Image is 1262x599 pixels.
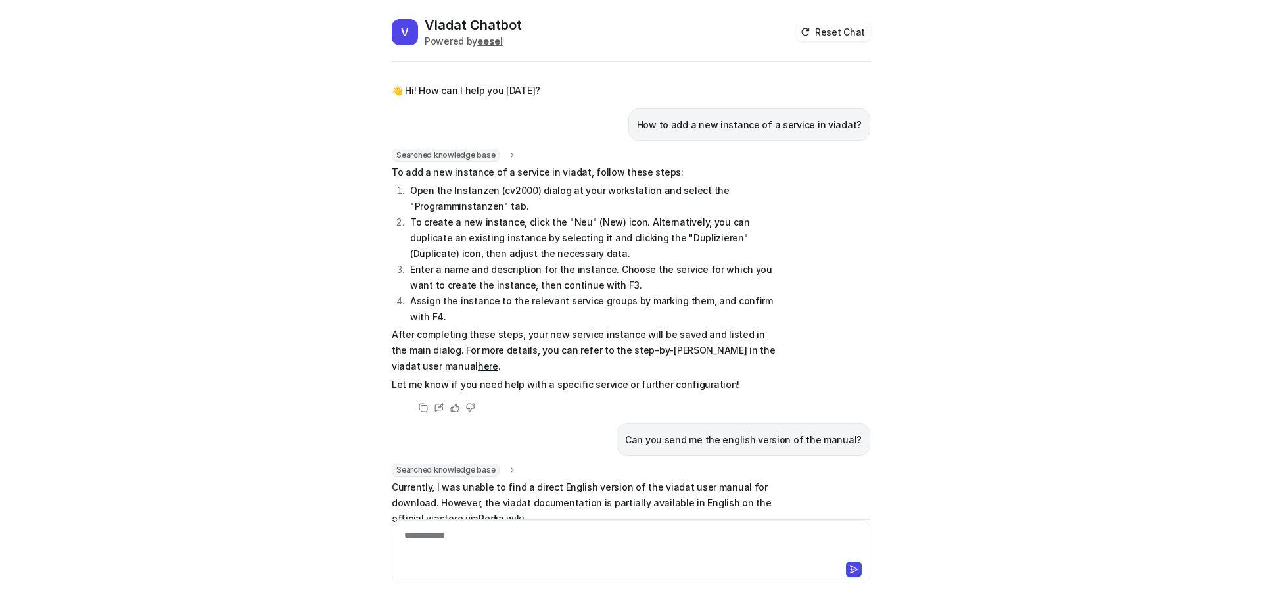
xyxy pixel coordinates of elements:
[406,214,776,262] li: To create a new instance, click the "Neu" (New) icon. Alternatively, you can duplicate an existin...
[637,117,862,133] p: How to add a new instance of a service in viadat?
[392,164,776,180] p: To add a new instance of a service in viadat, follow these steps:
[392,377,776,393] p: Let me know if you need help with a specific service or further configuration!
[406,262,776,293] li: Enter a name and description for the instance. Choose the service for which you want to create th...
[406,293,776,325] li: Assign the instance to the relevant service groups by marking them, and confirm with F4.
[425,16,522,34] h2: Viadat Chatbot
[392,464,500,477] span: Searched knowledge base
[392,19,418,45] span: V
[478,360,498,371] a: here
[392,83,540,99] p: 👋 Hi! How can I help you [DATE]?
[625,432,862,448] p: Can you send me the english version of the manual?
[392,327,776,374] p: After completing these steps, your new service instance will be saved and listed in the main dial...
[392,149,500,162] span: Searched knowledge base
[406,183,776,214] li: Open the Instanzen (cv2000) dialog at your workstation and select the "Programminstanzen" tab.
[797,22,870,41] button: Reset Chat
[425,34,522,48] div: Powered by
[477,36,503,47] b: eesel
[392,479,776,527] p: Currently, I was unable to find a direct English version of the viadat user manual for download. ...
